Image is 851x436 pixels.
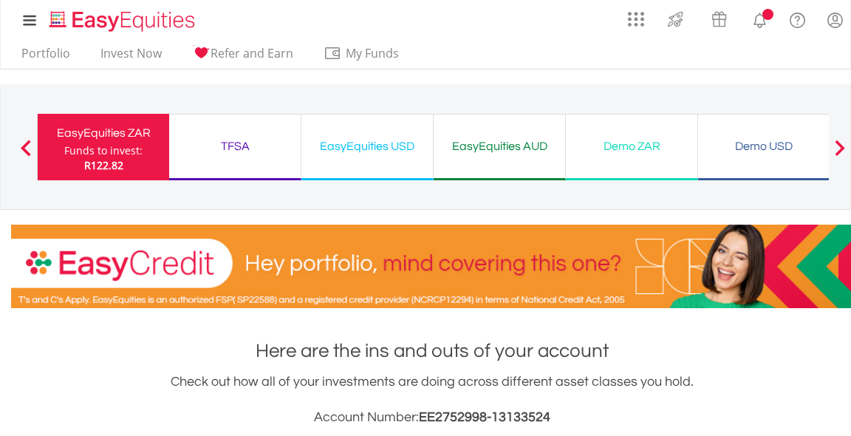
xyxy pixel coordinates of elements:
[779,4,816,33] a: FAQ's and Support
[628,11,644,27] img: grid-menu-icon.svg
[211,45,293,61] span: Refer and Earn
[707,7,731,31] img: vouchers-v2.svg
[310,136,424,157] div: EasyEquities USD
[419,410,550,424] span: EE2752998-13133524
[178,136,292,157] div: TFSA
[324,44,420,63] span: My Funds
[11,147,41,162] button: Previous
[707,136,821,157] div: Demo USD
[575,136,688,157] div: Demo ZAR
[741,4,779,33] a: Notifications
[84,158,123,172] span: R122.82
[16,46,76,69] a: Portfolio
[618,4,654,27] a: AppsGrid
[442,136,556,157] div: EasyEquities AUD
[186,46,299,69] a: Refer and Earn
[64,143,143,158] div: Funds to invest:
[47,123,160,143] div: EasyEquities ZAR
[47,9,201,33] img: EasyEquities_Logo.png
[44,4,201,33] a: Home page
[95,46,168,69] a: Invest Now
[663,7,688,31] img: thrive-v2.svg
[697,4,741,31] a: Vouchers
